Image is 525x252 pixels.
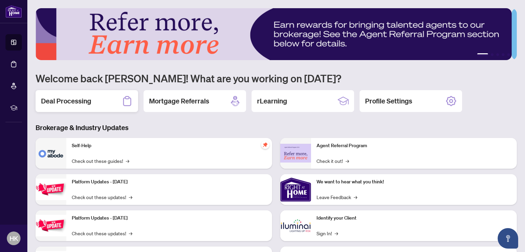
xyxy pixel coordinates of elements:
span: → [129,193,132,201]
span: → [129,229,132,237]
img: Slide 0 [36,8,512,60]
p: Self-Help [72,142,267,150]
button: 2 [491,53,494,56]
img: Identify your Client [280,210,311,241]
img: Self-Help [36,138,66,169]
h2: rLearning [257,96,287,106]
span: pushpin [261,141,269,149]
span: → [346,157,349,165]
img: Platform Updates - July 8, 2025 [36,215,66,236]
a: Sign In!→ [317,229,338,237]
span: → [354,193,357,201]
p: We want to hear what you think! [317,178,511,186]
button: 4 [502,53,504,56]
h2: Deal Processing [41,96,91,106]
h2: Mortgage Referrals [149,96,209,106]
p: Platform Updates - [DATE] [72,214,267,222]
img: Agent Referral Program [280,144,311,163]
button: 1 [477,53,488,56]
a: Check out these guides!→ [72,157,129,165]
p: Identify your Client [317,214,511,222]
span: → [126,157,129,165]
span: HK [10,234,18,243]
h3: Brokerage & Industry Updates [36,123,517,132]
p: Agent Referral Program [317,142,511,150]
img: Platform Updates - July 21, 2025 [36,179,66,200]
a: Check out these updates!→ [72,193,132,201]
button: 3 [496,53,499,56]
a: Check it out!→ [317,157,349,165]
img: We want to hear what you think! [280,174,311,205]
span: → [335,229,338,237]
p: Platform Updates - [DATE] [72,178,267,186]
img: logo [5,5,22,18]
h1: Welcome back [PERSON_NAME]! What are you working on [DATE]? [36,72,517,85]
a: Leave Feedback→ [317,193,357,201]
button: Open asap [498,228,518,249]
h2: Profile Settings [365,96,412,106]
a: Check out these updates!→ [72,229,132,237]
button: 5 [507,53,510,56]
